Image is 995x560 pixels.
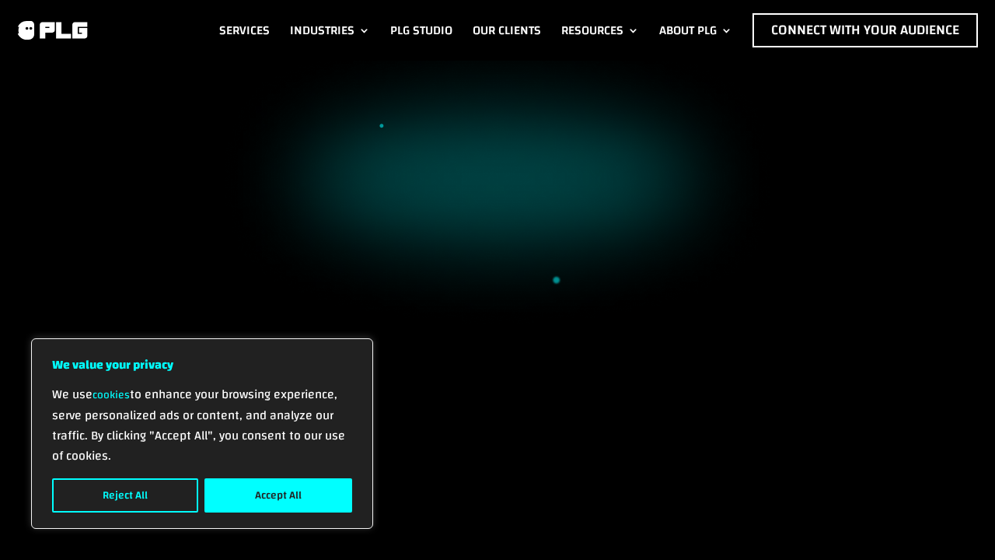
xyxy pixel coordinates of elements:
a: cookies [93,385,130,405]
a: Connect with Your Audience [752,13,978,47]
a: Resources [561,13,639,47]
a: PLG Studio [390,13,452,47]
a: Services [219,13,270,47]
button: Reject All [52,478,198,513]
div: We value your privacy [31,338,373,529]
a: Our Clients [473,13,541,47]
p: We use to enhance your browsing experience, serve personalized ads or content, and analyze our tr... [52,384,352,466]
iframe: Chat Widget [917,485,995,560]
a: About PLG [659,13,732,47]
p: We value your privacy [52,355,352,375]
button: Accept All [204,478,352,513]
a: Industries [290,13,370,47]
